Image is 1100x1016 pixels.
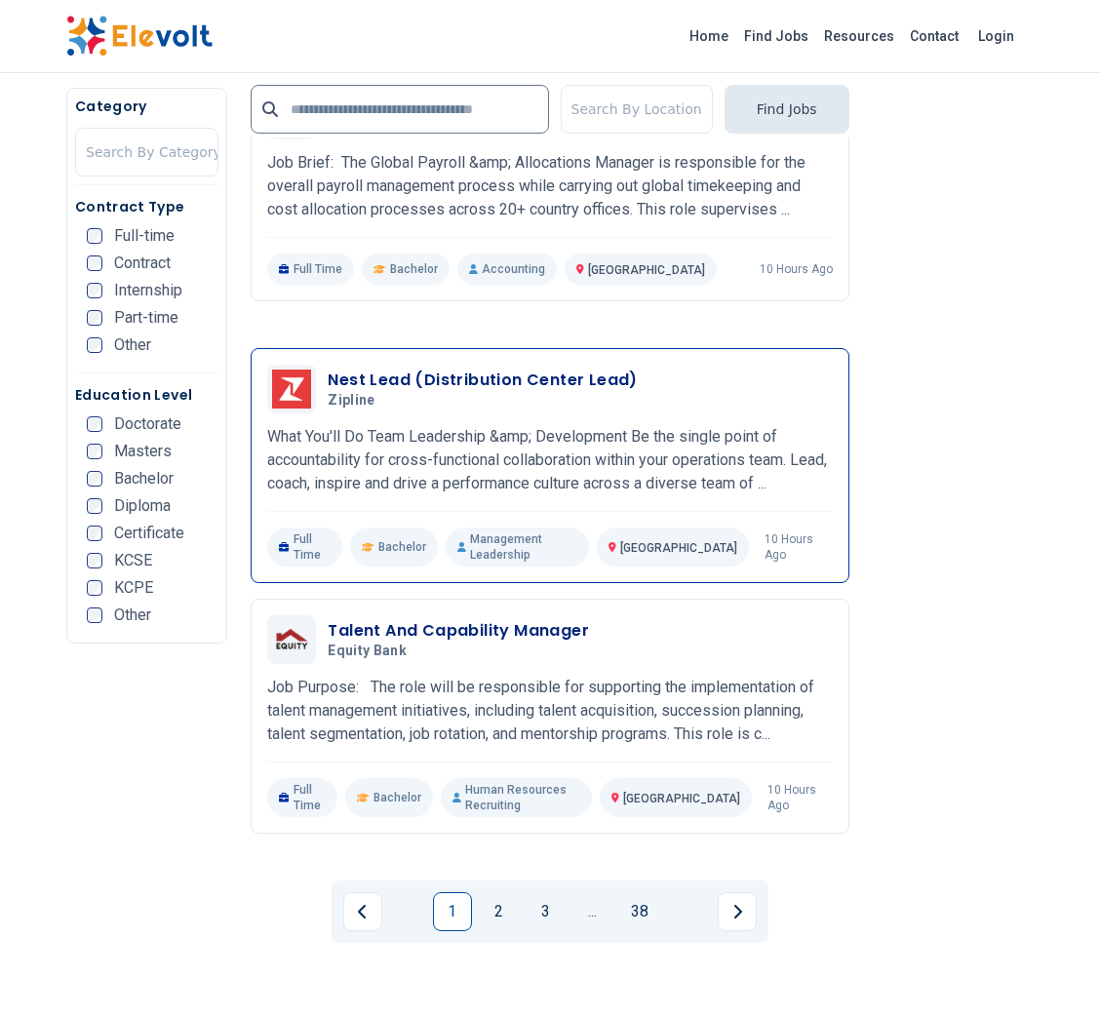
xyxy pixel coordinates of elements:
[114,416,181,432] span: Doctorate
[114,553,152,568] span: KCSE
[87,553,102,568] input: KCSE
[373,790,421,805] span: Bachelor
[767,782,833,813] p: 10 hours ago
[114,580,153,596] span: KCPE
[87,337,102,353] input: Other
[87,255,102,271] input: Contract
[267,365,832,567] a: ZiplineNest Lead (Distribution Center Lead)ZiplineWhat You'll Do Team Leadership &amp; Developmen...
[573,892,612,931] a: Jump forward
[87,310,102,326] input: Part-time
[114,498,171,514] span: Diploma
[328,392,374,410] span: Zipline
[267,425,832,495] p: What You'll Do Team Leadership &amp; Development Be the single point of accountability for cross-...
[433,892,472,931] a: Page 1 is your current page
[390,261,438,277] span: Bachelor
[87,228,102,244] input: Full-time
[682,20,736,52] a: Home
[623,792,740,805] span: [GEOGRAPHIC_DATA]
[267,254,354,285] p: Full Time
[527,892,566,931] a: Page 3
[902,20,966,52] a: Contact
[267,528,341,567] p: Full Time
[441,778,592,817] p: Human Resources Recruiting
[114,228,175,244] span: Full-time
[87,283,102,298] input: Internship
[114,255,171,271] span: Contract
[267,778,337,817] p: Full Time
[267,615,832,817] a: Equity BankTalent And Capability ManagerEquity BankJob Purpose: The role will be responsible for ...
[87,607,102,623] input: Other
[114,607,151,623] span: Other
[328,369,637,392] h3: Nest Lead (Distribution Center Lead)
[765,531,832,563] p: 10 hours ago
[267,676,832,746] p: Job Purpose: The role will be responsible for supporting the implementation of talent management ...
[75,385,218,405] h5: Education Level
[1002,922,1100,1016] iframe: Chat Widget
[966,17,1026,56] a: Login
[87,471,102,487] input: Bachelor
[114,444,172,459] span: Masters
[87,444,102,459] input: Masters
[725,85,849,134] button: Find Jobs
[378,539,426,555] span: Bachelor
[620,892,659,931] a: Page 38
[272,370,311,409] img: Zipline
[87,526,102,541] input: Certificate
[267,151,832,221] p: Job Brief: The Global Payroll &amp; Allocations Manager is responsible for the overall payroll ma...
[328,619,589,643] h3: Talent And Capability Manager
[114,471,174,487] span: Bachelor
[736,20,816,52] a: Find Jobs
[114,337,151,353] span: Other
[87,416,102,432] input: Doctorate
[457,254,557,285] p: Accounting
[343,892,757,931] ul: Pagination
[760,261,833,277] p: 10 hours ago
[114,310,178,326] span: Part-time
[328,643,407,660] span: Equity Bank
[87,498,102,514] input: Diploma
[114,283,182,298] span: Internship
[718,892,757,931] a: Next page
[75,197,218,216] h5: Contract Type
[343,892,382,931] a: Previous page
[66,16,213,57] img: Elevolt
[816,20,902,52] a: Resources
[620,541,737,555] span: [GEOGRAPHIC_DATA]
[267,91,832,285] a: CORUS InternationalManager, Global Payroll & AllocationsCORUS InternationalJob Brief: The Global ...
[272,626,311,653] img: Equity Bank
[588,263,705,277] span: [GEOGRAPHIC_DATA]
[75,97,218,116] h5: Category
[114,526,184,541] span: Certificate
[87,580,102,596] input: KCPE
[480,892,519,931] a: Page 2
[446,528,590,567] p: Management Leadership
